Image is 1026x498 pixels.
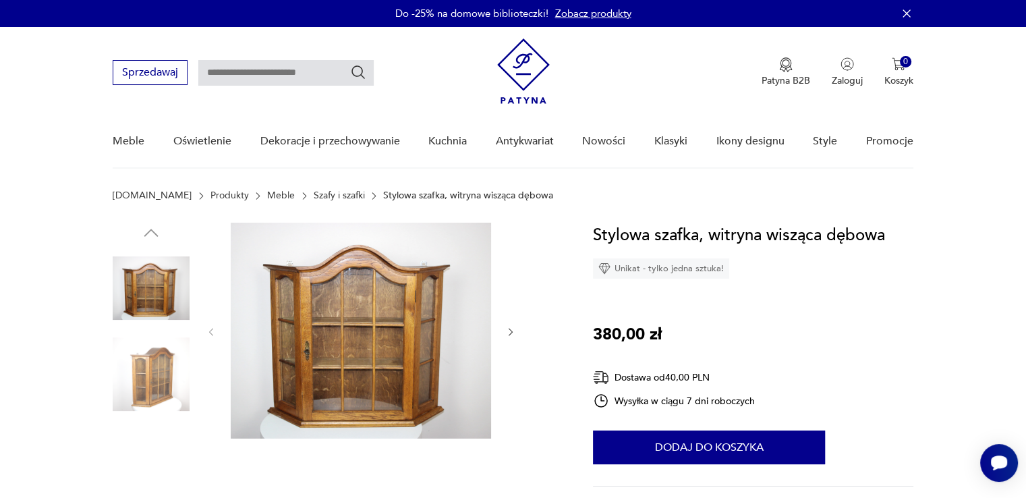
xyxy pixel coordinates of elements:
img: Zdjęcie produktu Stylowa szafka, witryna wisząca dębowa [113,250,190,327]
p: Patyna B2B [762,74,810,87]
a: Oświetlenie [173,115,231,167]
button: 0Koszyk [884,57,913,87]
iframe: Smartsupp widget button [980,444,1018,482]
button: Patyna B2B [762,57,810,87]
a: Dekoracje i przechowywanie [260,115,399,167]
a: Meble [113,115,144,167]
img: Ikona koszyka [892,57,905,71]
p: Koszyk [884,74,913,87]
img: Ikona diamentu [598,262,610,275]
a: Klasyki [654,115,687,167]
a: Sprzedawaj [113,69,188,78]
img: Ikonka użytkownika [840,57,854,71]
a: Antykwariat [496,115,554,167]
a: Style [813,115,837,167]
h1: Stylowa szafka, witryna wisząca dębowa [593,223,885,248]
button: Sprzedawaj [113,60,188,85]
button: Dodaj do koszyka [593,431,825,464]
div: 0 [900,56,911,67]
a: Zobacz produkty [555,7,631,20]
p: Do -25% na domowe biblioteczki! [395,7,548,20]
p: Zaloguj [832,74,863,87]
a: Produkty [210,190,249,201]
div: Dostawa od 40,00 PLN [593,369,755,386]
div: Wysyłka w ciągu 7 dni roboczych [593,393,755,409]
a: Promocje [866,115,913,167]
img: Zdjęcie produktu Stylowa szafka, witryna wisząca dębowa [231,223,491,439]
a: Nowości [582,115,625,167]
button: Zaloguj [832,57,863,87]
a: Szafy i szafki [314,190,365,201]
a: Kuchnia [428,115,467,167]
a: [DOMAIN_NAME] [113,190,192,201]
img: Ikona medalu [779,57,793,72]
a: Meble [267,190,295,201]
p: Stylowa szafka, witryna wisząca dębowa [383,190,553,201]
a: Ikona medaluPatyna B2B [762,57,810,87]
button: Szukaj [350,64,366,80]
img: Ikona dostawy [593,369,609,386]
div: Unikat - tylko jedna sztuka! [593,258,729,279]
img: Patyna - sklep z meblami i dekoracjami vintage [497,38,550,104]
p: 380,00 zł [593,322,662,348]
a: Ikony designu [716,115,784,167]
img: Zdjęcie produktu Stylowa szafka, witryna wisząca dębowa [113,336,190,413]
